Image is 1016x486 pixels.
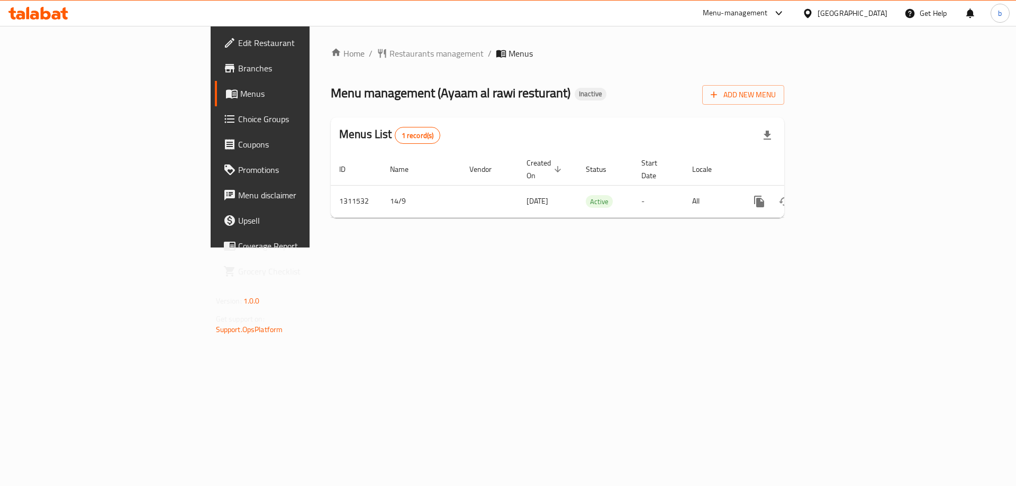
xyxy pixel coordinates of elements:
[215,157,380,182] a: Promotions
[702,85,784,105] button: Add New Menu
[331,47,784,60] nav: breadcrumb
[215,56,380,81] a: Branches
[238,138,372,151] span: Coupons
[772,189,797,214] button: Change Status
[747,189,772,214] button: more
[243,294,260,308] span: 1.0.0
[641,157,671,182] span: Start Date
[216,312,265,326] span: Get support on:
[215,81,380,106] a: Menus
[216,294,242,308] span: Version:
[692,163,725,176] span: Locale
[238,113,372,125] span: Choice Groups
[238,163,372,176] span: Promotions
[818,7,887,19] div: [GEOGRAPHIC_DATA]
[711,88,776,102] span: Add New Menu
[586,196,613,208] span: Active
[509,47,533,60] span: Menus
[527,157,565,182] span: Created On
[575,88,606,100] div: Inactive
[389,47,484,60] span: Restaurants management
[382,185,461,217] td: 14/9
[469,163,505,176] span: Vendor
[586,163,620,176] span: Status
[215,208,380,233] a: Upsell
[633,185,684,217] td: -
[377,47,484,60] a: Restaurants management
[215,132,380,157] a: Coupons
[395,131,440,141] span: 1 record(s)
[998,7,1002,19] span: b
[738,153,857,186] th: Actions
[240,87,372,100] span: Menus
[488,47,492,60] li: /
[215,106,380,132] a: Choice Groups
[586,195,613,208] div: Active
[339,163,359,176] span: ID
[575,89,606,98] span: Inactive
[216,323,283,336] a: Support.OpsPlatform
[238,240,372,252] span: Coverage Report
[215,30,380,56] a: Edit Restaurant
[390,163,422,176] span: Name
[238,265,372,278] span: Grocery Checklist
[238,189,372,201] span: Menu disclaimer
[684,185,738,217] td: All
[527,194,548,208] span: [DATE]
[215,233,380,259] a: Coverage Report
[215,259,380,284] a: Grocery Checklist
[215,182,380,208] a: Menu disclaimer
[238,62,372,75] span: Branches
[331,81,570,105] span: Menu management ( Ayaam al rawi resturant )
[331,153,857,218] table: enhanced table
[339,126,440,144] h2: Menus List
[395,127,441,144] div: Total records count
[238,214,372,227] span: Upsell
[238,36,372,49] span: Edit Restaurant
[703,7,768,20] div: Menu-management
[755,123,780,148] div: Export file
